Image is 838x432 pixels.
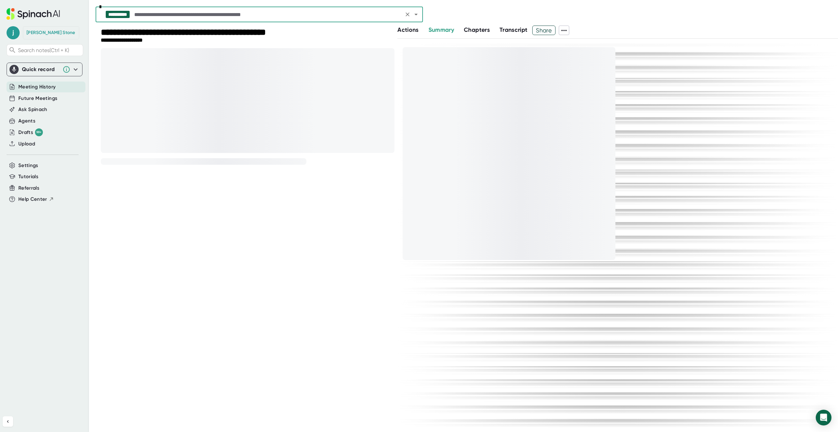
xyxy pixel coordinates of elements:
[18,173,38,180] button: Tutorials
[532,26,556,35] button: Share
[397,26,418,33] span: Actions
[533,25,555,36] span: Share
[7,26,20,39] span: j
[18,128,43,136] button: Drafts 99+
[464,26,490,33] span: Chapters
[22,66,59,73] div: Quick record
[18,83,56,91] button: Meeting History
[18,184,39,192] button: Referrals
[9,63,80,76] div: Quick record
[18,95,57,102] button: Future Meetings
[18,196,47,203] span: Help Center
[403,10,412,19] button: Clear
[3,416,13,427] button: Collapse sidebar
[500,26,528,34] button: Transcript
[428,26,454,33] span: Summary
[18,106,47,113] button: Ask Spinach
[18,140,35,148] button: Upload
[464,26,490,34] button: Chapters
[35,128,43,136] div: 99+
[428,26,454,34] button: Summary
[816,410,831,425] div: Open Intercom Messenger
[411,10,421,19] button: Open
[500,26,528,33] span: Transcript
[18,47,81,53] span: Search notes (Ctrl + K)
[18,162,38,169] button: Settings
[397,26,418,34] button: Actions
[18,196,54,203] button: Help Center
[27,30,75,36] div: Jeremy Stone
[18,117,35,125] button: Agents
[18,128,43,136] div: Drafts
